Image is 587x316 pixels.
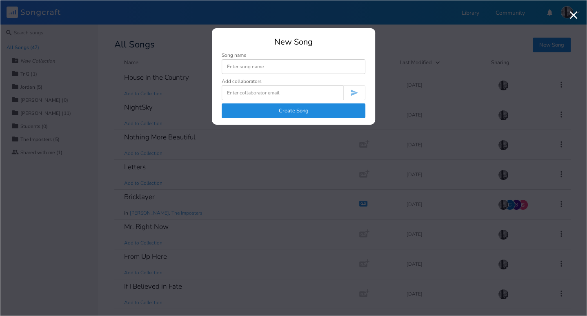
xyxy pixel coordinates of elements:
[222,38,365,46] div: New Song
[222,85,343,100] input: Enter collaborator email
[222,59,365,74] input: Enter song name
[222,103,365,118] button: Create Song
[222,53,365,58] div: Song name
[343,85,365,100] button: Invite
[222,79,262,84] div: Add collaborators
